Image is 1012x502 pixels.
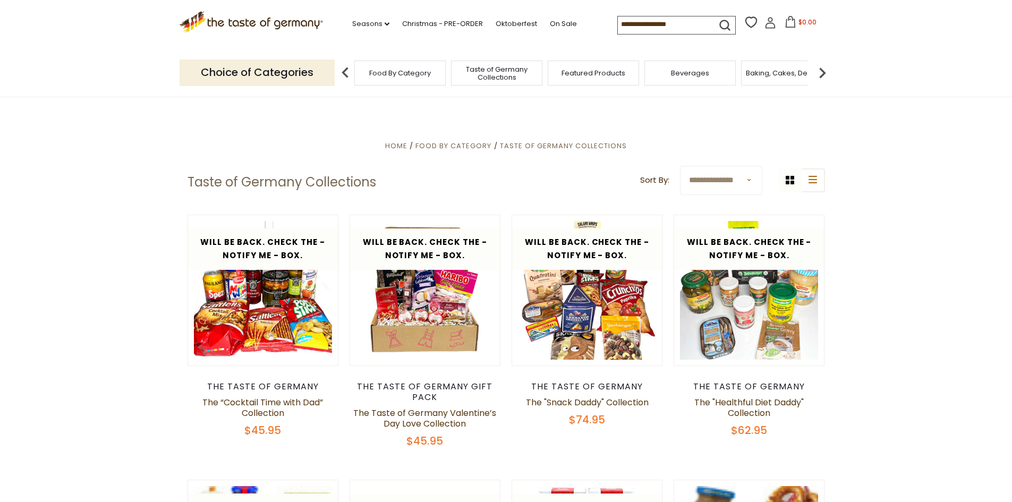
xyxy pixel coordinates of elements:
[244,423,281,438] span: $45.95
[671,69,709,77] a: Beverages
[526,396,649,409] a: The "Snack Daddy" Collection
[406,433,443,448] span: $45.95
[350,381,501,403] div: The Taste of Germany Gift Pack
[202,396,323,419] a: The “Cocktail Time with Dad” Collection
[350,215,500,365] img: The Taste of Germany Valentine’s Day Love Collection
[385,141,407,151] a: Home
[674,215,824,365] img: The "Healthful Diet Daddy" Collection
[369,69,431,77] a: Food By Category
[415,141,491,151] a: Food By Category
[674,381,825,392] div: The Taste of Germany
[352,18,389,30] a: Seasons
[731,423,767,438] span: $62.95
[812,62,833,83] img: next arrow
[569,412,605,427] span: $74.95
[500,141,627,151] a: Taste of Germany Collections
[402,18,483,30] a: Christmas - PRE-ORDER
[335,62,356,83] img: previous arrow
[746,69,828,77] a: Baking, Cakes, Desserts
[180,59,335,86] p: Choice of Categories
[694,396,804,419] a: The "Healthful Diet Daddy" Collection
[188,381,339,392] div: The Taste of Germany
[188,174,376,190] h1: Taste of Germany Collections
[640,174,669,187] label: Sort By:
[562,69,625,77] a: Featured Products
[188,215,338,365] img: The “Cocktail Time with Dad” Collection
[550,18,577,30] a: On Sale
[512,215,662,365] img: The "Snack Daddy" Collection
[353,407,496,430] a: The Taste of Germany Valentine’s Day Love Collection
[454,65,539,81] a: Taste of Germany Collections
[798,18,817,27] span: $0.00
[512,381,663,392] div: The Taste of Germany
[496,18,537,30] a: Oktoberfest
[778,16,823,32] button: $0.00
